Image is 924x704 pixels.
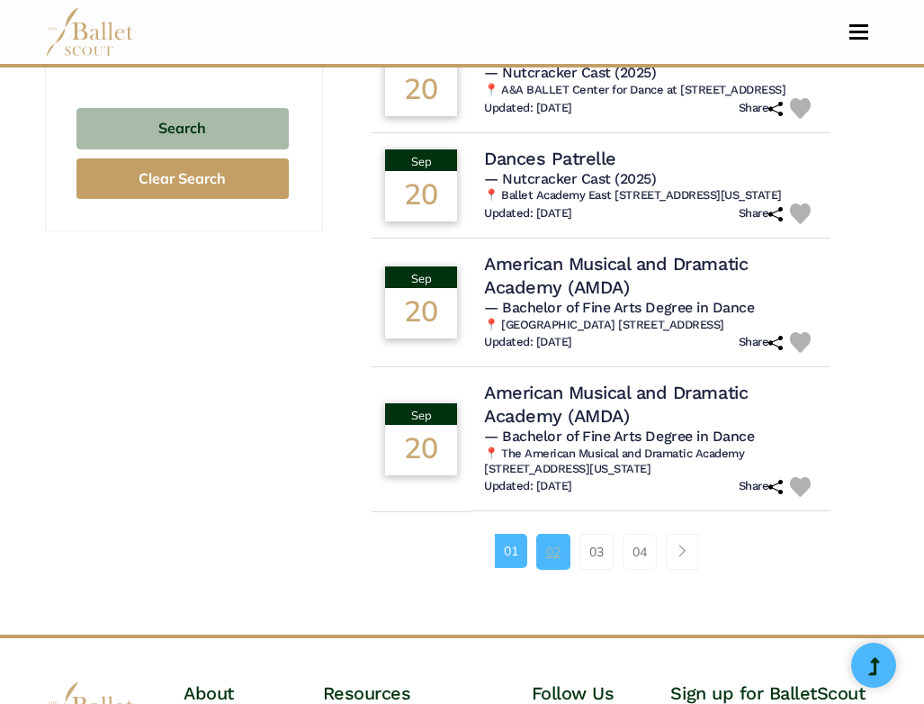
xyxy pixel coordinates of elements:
h6: Share [739,101,784,116]
button: Toggle navigation [838,23,880,41]
h6: 📍 [GEOGRAPHIC_DATA] [STREET_ADDRESS] [484,318,817,333]
span: — Nutcracker Cast (2025) [484,170,656,187]
div: Sep [385,149,457,171]
div: Sep [385,403,457,425]
button: Search [76,108,289,150]
span: — Nutcracker Cast (2025) [484,64,656,81]
h6: 📍 The American Musical and Dramatic Academy [STREET_ADDRESS][US_STATE] [484,447,817,477]
h4: Dances Patrelle [484,147,616,170]
div: Sep [385,266,457,288]
a: 02 [536,534,570,570]
h6: Share [739,335,784,350]
h4: American Musical and Dramatic Academy (AMDA) [484,381,817,428]
span: — Bachelor of Fine Arts Degree in Dance [484,299,754,316]
h6: Updated: [DATE] [484,479,572,494]
h6: Updated: [DATE] [484,101,572,116]
h6: Updated: [DATE] [484,206,572,221]
h6: 📍 Ballet Academy East [STREET_ADDRESS][US_STATE] [484,188,817,203]
span: — Bachelor of Fine Arts Degree in Dance [484,428,754,445]
nav: Page navigation example [495,534,708,570]
h6: Updated: [DATE] [484,335,572,350]
div: 20 [385,425,457,475]
div: 20 [385,66,457,116]
a: 01 [495,534,527,568]
h4: American Musical and Dramatic Academy (AMDA) [484,252,817,299]
a: 04 [623,534,657,570]
div: 20 [385,171,457,221]
div: 20 [385,288,457,338]
h6: 📍 A&A BALLET Center for Dance at [STREET_ADDRESS] [484,83,817,98]
h6: Share [739,206,784,221]
a: 03 [579,534,614,570]
h6: Share [739,479,784,494]
button: Clear Search [76,158,289,199]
